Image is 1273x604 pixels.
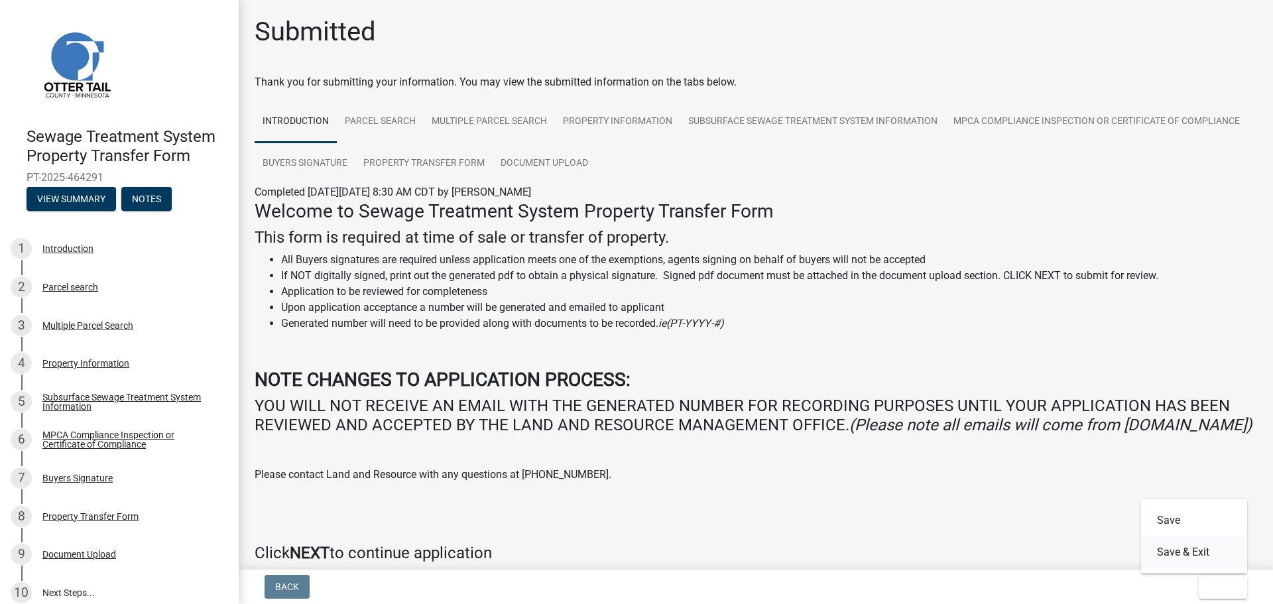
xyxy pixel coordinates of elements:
a: Property Information [555,101,680,143]
wm-modal-confirm: Summary [27,194,116,205]
a: Introduction [255,101,337,143]
h3: Welcome to Sewage Treatment System Property Transfer Form [255,200,1257,223]
span: Exit [1209,581,1229,592]
a: Subsurface Sewage Treatment System Information [680,101,945,143]
a: Property Transfer Form [355,143,493,185]
a: MPCA Compliance Inspection or Certificate of Compliance [945,101,1248,143]
div: Property Transfer Form [42,512,139,521]
h4: Sewage Treatment System Property Transfer Form [27,127,228,166]
button: Back [265,575,310,599]
div: Parcel search [42,282,98,292]
li: Upon application acceptance a number will be generated and emailed to applicant [281,300,1257,316]
a: Buyers Signature [255,143,355,185]
h4: This form is required at time of sale or transfer of property. [255,228,1257,247]
div: Subsurface Sewage Treatment System Information [42,393,217,411]
div: Exit [1141,499,1247,574]
div: 3 [11,315,32,336]
div: 6 [11,429,32,450]
span: Back [275,581,299,592]
button: Exit [1199,575,1247,599]
li: Generated number will need to be provided along with documents to be recorded. [281,316,1257,332]
i: (Please note all emails will come from [DOMAIN_NAME]) [849,416,1252,434]
h1: Submitted [255,16,376,48]
div: 7 [11,467,32,489]
li: Application to be reviewed for completeness [281,284,1257,300]
div: 4 [11,353,32,374]
strong: NOTE CHANGES TO APPLICATION PROCESS: [255,369,631,391]
div: 9 [11,544,32,565]
h4: Click to continue application [255,544,1257,563]
button: Notes [121,187,172,211]
a: Parcel search [337,101,424,143]
a: Multiple Parcel Search [424,101,555,143]
wm-modal-confirm: Notes [121,194,172,205]
div: Multiple Parcel Search [42,321,133,330]
div: Introduction [42,244,93,253]
div: 2 [11,276,32,298]
div: MPCA Compliance Inspection or Certificate of Compliance [42,430,217,449]
div: 10 [11,582,32,603]
div: Property Information [42,359,129,368]
li: All Buyers signatures are required unless application meets one of the exemptions, agents signing... [281,252,1257,268]
div: Buyers Signature [42,473,113,483]
h4: YOU WILL NOT RECEIVE AN EMAIL WITH THE GENERATED NUMBER FOR RECORDING PURPOSES UNTIL YOUR APPLICA... [255,396,1257,435]
span: Completed [DATE][DATE] 8:30 AM CDT by [PERSON_NAME] [255,186,531,198]
a: Document Upload [493,143,596,185]
span: PT-2025-464291 [27,171,212,184]
div: Thank you for submitting your information. You may view the submitted information on the tabs below. [255,74,1257,90]
div: 5 [11,391,32,412]
p: Please contact Land and Resource with any questions at [PHONE_NUMBER]. [255,467,1257,483]
strong: NEXT [290,544,330,562]
i: ie(PT-YYYY-#) [658,317,724,330]
img: Otter Tail County, Minnesota [27,14,126,113]
button: Save [1141,505,1247,536]
div: Document Upload [42,550,116,559]
div: 8 [11,506,32,527]
div: 1 [11,238,32,259]
li: If NOT digitally signed, print out the generated pdf to obtain a physical signature. Signed pdf d... [281,268,1257,284]
button: View Summary [27,187,116,211]
button: Save & Exit [1141,536,1247,568]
